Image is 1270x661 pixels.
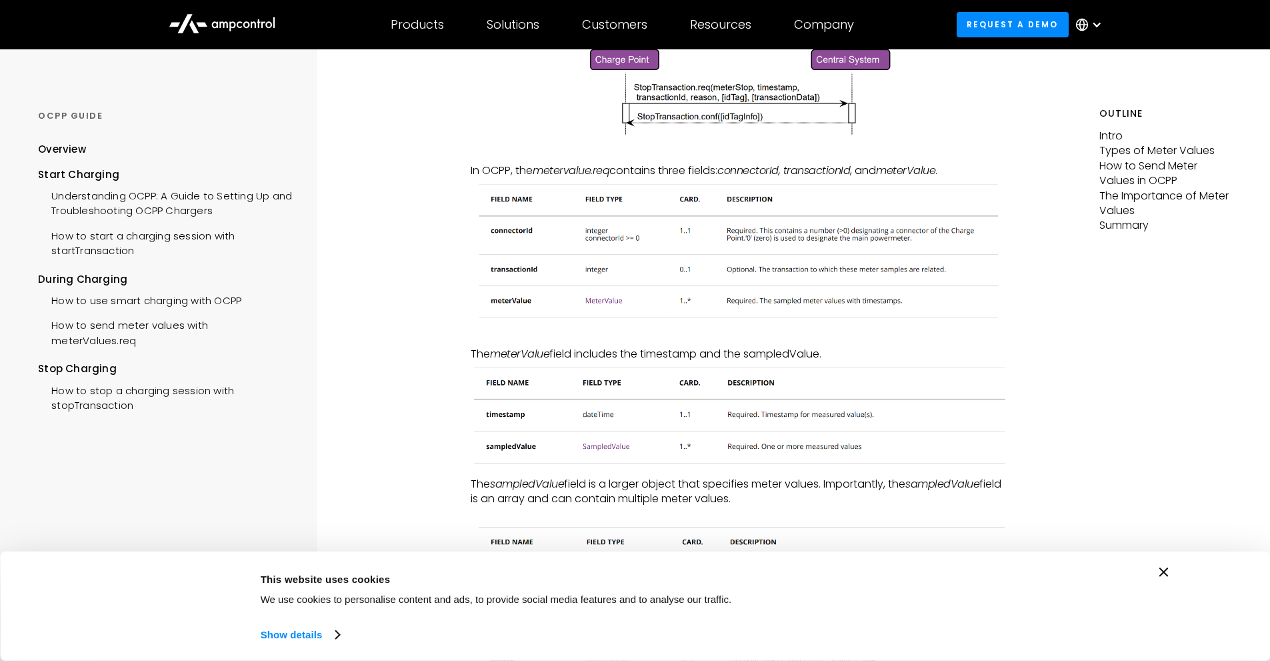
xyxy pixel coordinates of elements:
[1099,107,1232,121] h5: Outline
[1099,218,1232,233] p: Summary
[1099,159,1232,189] p: How to Send Meter Values in OCPP
[876,163,935,178] em: meterValue
[487,17,539,32] div: Solutions
[1099,129,1232,143] p: Intro
[471,477,1009,507] p: The field is a larger object that specifies meter values. Importantly, the field is an array and ...
[471,347,1009,362] p: The field includes the timestamp and the sampledValue.
[38,222,292,262] a: How to start a charging session with startTransaction
[38,142,86,167] a: Overview
[690,17,751,32] div: Resources
[38,287,241,311] a: How to use smart charging with OCPP
[471,178,1009,325] img: OCPP metervalue.req fields
[38,377,292,417] a: How to stop a charging session with stopTransaction
[957,12,1069,37] a: Request a demo
[905,476,979,492] em: sampledValue
[944,568,1135,606] button: Okay
[490,476,564,492] em: sampledValue
[261,594,732,605] span: We use cookies to personalise content and ads, to provide social media features and to analyse ou...
[1099,143,1232,158] p: Types of Meter Values
[471,506,1009,521] p: ‍
[471,163,1009,178] p: In OCPP, the contains three fields: , and .
[38,362,292,376] div: Stop Charging
[1099,189,1232,219] p: The Importance of Meter Values
[261,625,339,645] a: Show details
[471,362,1009,470] img: OCPP meterValue fields
[490,346,549,362] em: meterValue
[717,163,850,178] em: connectorId, transactionId
[38,142,86,157] div: Overview
[391,17,444,32] div: Products
[38,110,292,122] div: OCPP GUIDE
[38,182,292,222] a: Understanding OCPP: A Guide to Setting Up and Troubleshooting OCPP Chargers
[471,148,1009,163] p: ‍
[579,42,902,141] img: OCPP StopTransaction.req message
[38,167,292,182] div: Start Charging
[1159,568,1169,577] button: Close banner
[38,311,292,352] a: How to send meter values with meterValues.req
[471,332,1009,347] p: ‍
[261,571,914,587] div: This website uses cookies
[582,17,647,32] div: Customers
[794,17,854,32] div: Company
[533,163,609,178] em: metervalue.req
[38,272,292,287] div: During Charging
